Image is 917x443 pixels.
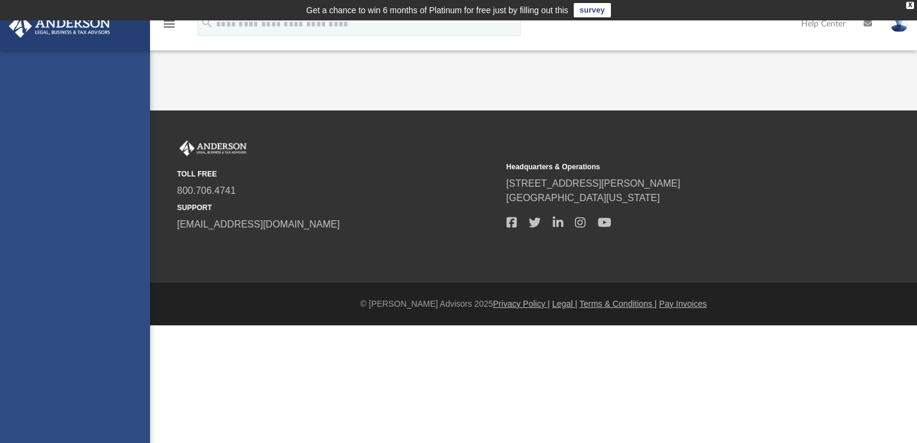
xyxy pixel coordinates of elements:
[177,185,236,196] a: 800.706.4741
[162,23,176,31] a: menu
[552,299,577,309] a: Legal |
[162,17,176,31] i: menu
[574,3,611,17] a: survey
[200,16,214,29] i: search
[580,299,657,309] a: Terms & Conditions |
[507,161,828,172] small: Headquarters & Operations
[493,299,550,309] a: Privacy Policy |
[306,3,568,17] div: Get a chance to win 6 months of Platinum for free just by filling out this
[507,178,681,188] a: [STREET_ADDRESS][PERSON_NAME]
[177,140,249,156] img: Anderson Advisors Platinum Portal
[906,2,914,9] div: close
[177,169,498,179] small: TOLL FREE
[150,298,917,310] div: © [PERSON_NAME] Advisors 2025
[177,219,340,229] a: [EMAIL_ADDRESS][DOMAIN_NAME]
[5,14,114,38] img: Anderson Advisors Platinum Portal
[507,193,660,203] a: [GEOGRAPHIC_DATA][US_STATE]
[659,299,706,309] a: Pay Invoices
[177,202,498,213] small: SUPPORT
[890,15,908,32] img: User Pic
